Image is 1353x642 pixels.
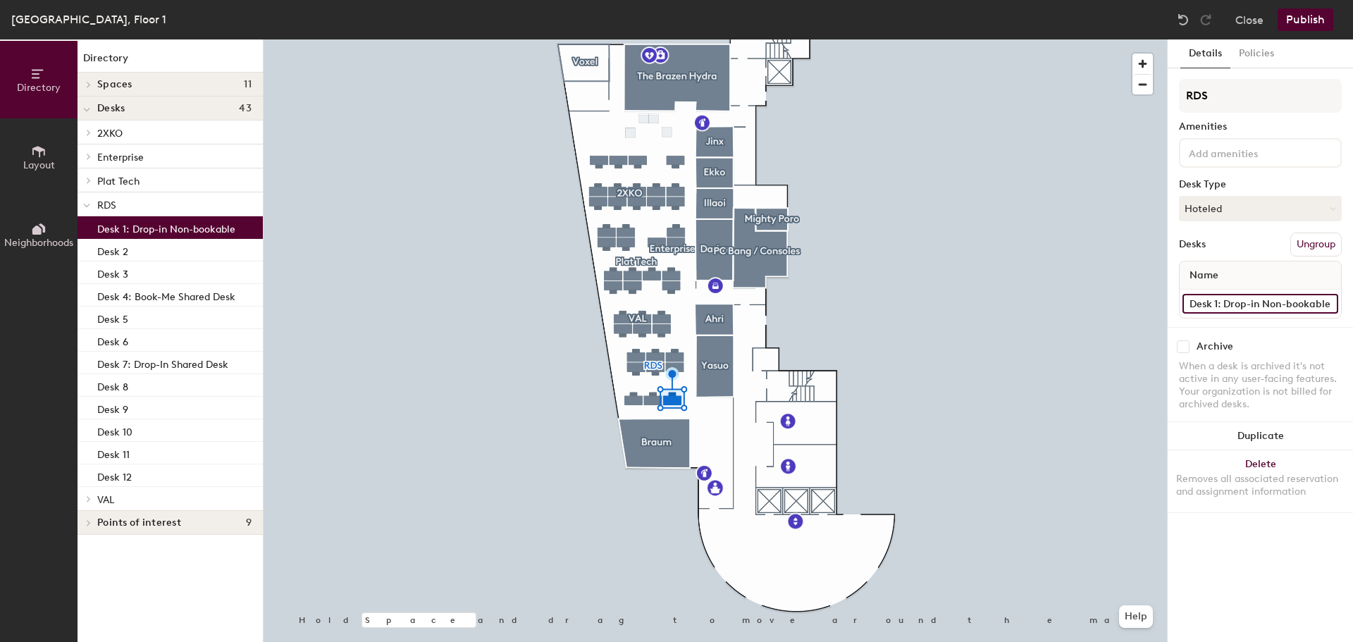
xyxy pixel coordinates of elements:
div: Amenities [1179,121,1342,132]
img: Redo [1199,13,1213,27]
input: Unnamed desk [1182,294,1338,314]
p: Desk 4: Book-Me Shared Desk [97,287,235,303]
button: Policies [1230,39,1283,68]
span: 2XKO [97,128,123,140]
span: 43 [239,103,252,114]
button: DeleteRemoves all associated reservation and assignment information [1168,450,1353,512]
p: Desk 3 [97,264,128,280]
span: Desks [97,103,125,114]
button: Publish [1278,8,1333,31]
button: Details [1180,39,1230,68]
span: Spaces [97,79,132,90]
div: When a desk is archived it's not active in any user-facing features. Your organization is not bil... [1179,360,1342,411]
p: Desk 1: Drop-in Non-bookable [97,219,235,235]
p: Desk 7: Drop-In Shared Desk [97,354,228,371]
p: Desk 8 [97,377,128,393]
span: Points of interest [97,517,181,529]
img: Undo [1176,13,1190,27]
span: RDS [97,199,116,211]
span: Neighborhoods [4,237,73,249]
p: Desk 9 [97,400,128,416]
p: Desk 11 [97,445,130,461]
div: Removes all associated reservation and assignment information [1176,473,1345,498]
span: Plat Tech [97,175,140,187]
span: Layout [23,159,55,171]
p: Desk 2 [97,242,128,258]
div: Desks [1179,239,1206,250]
p: Desk 6 [97,332,128,348]
div: Desk Type [1179,179,1342,190]
button: Hoteled [1179,196,1342,221]
button: Help [1119,605,1153,628]
span: Directory [17,82,61,94]
span: 11 [244,79,252,90]
span: Enterprise [97,152,144,163]
button: Duplicate [1168,422,1353,450]
input: Add amenities [1186,144,1313,161]
p: Desk 10 [97,422,132,438]
button: Ungroup [1290,233,1342,257]
div: Archive [1197,341,1233,352]
p: Desk 5 [97,309,128,326]
p: Desk 12 [97,467,132,483]
h1: Directory [78,51,263,73]
button: Close [1235,8,1264,31]
span: VAL [97,494,114,506]
div: [GEOGRAPHIC_DATA], Floor 1 [11,11,166,28]
span: 9 [246,517,252,529]
span: Name [1182,263,1225,288]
